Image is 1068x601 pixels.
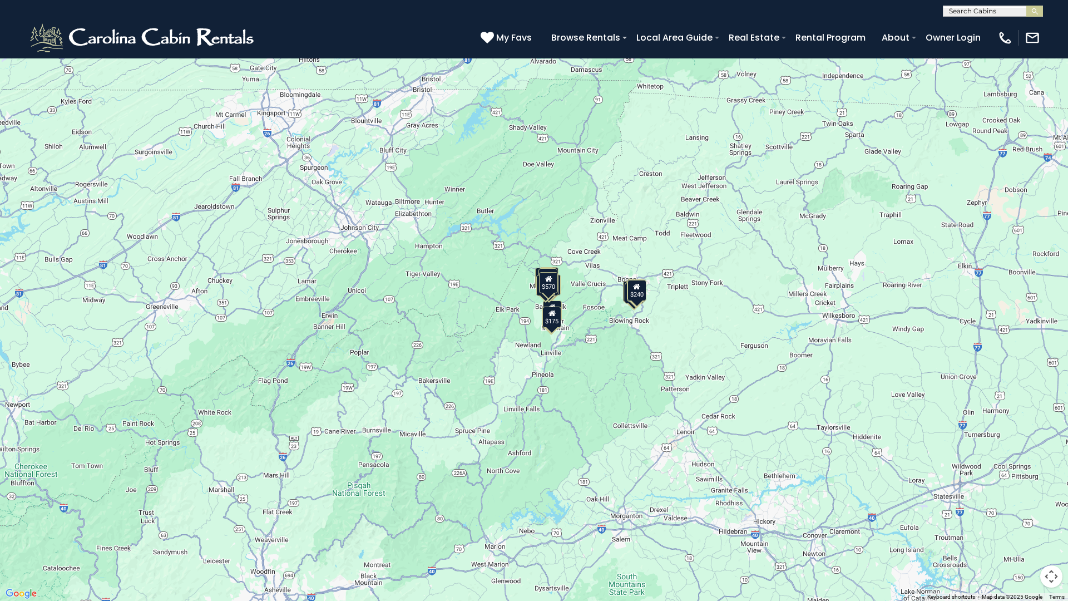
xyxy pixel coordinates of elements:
a: My Favs [481,31,535,45]
img: phone-regular-white.png [997,30,1013,46]
a: Browse Rentals [546,28,626,47]
a: Rental Program [790,28,871,47]
img: White-1-2.png [28,21,259,55]
span: My Favs [496,31,532,45]
img: mail-regular-white.png [1025,30,1040,46]
a: Owner Login [920,28,986,47]
a: Local Area Guide [631,28,718,47]
a: About [876,28,915,47]
a: Real Estate [723,28,785,47]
